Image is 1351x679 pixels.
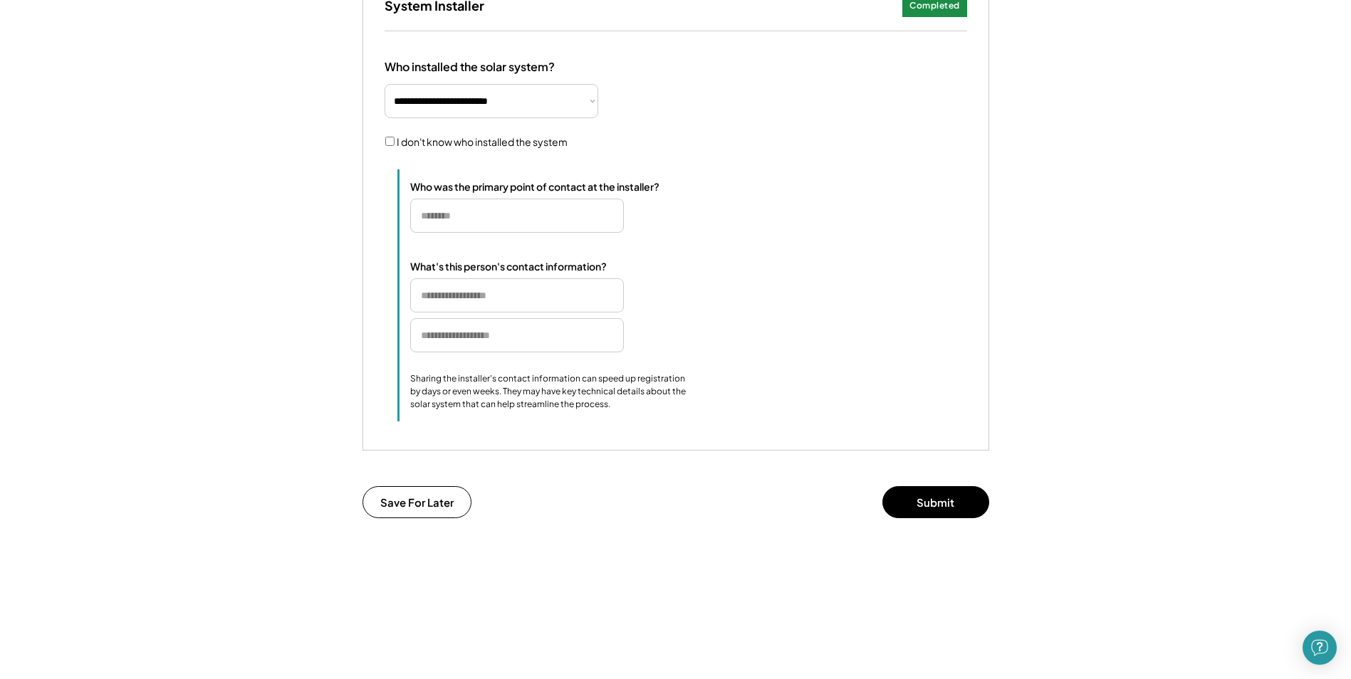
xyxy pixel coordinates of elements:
[410,372,688,411] div: Sharing the installer's contact information can speed up registration by days or even weeks. They...
[410,180,659,193] div: Who was the primary point of contact at the installer?
[362,486,471,518] button: Save For Later
[385,60,555,75] div: Who installed the solar system?
[397,135,568,148] label: I don't know who installed the system
[1303,631,1337,665] div: Open Intercom Messenger
[882,486,989,518] button: Submit
[410,260,607,273] div: What's this person's contact information?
